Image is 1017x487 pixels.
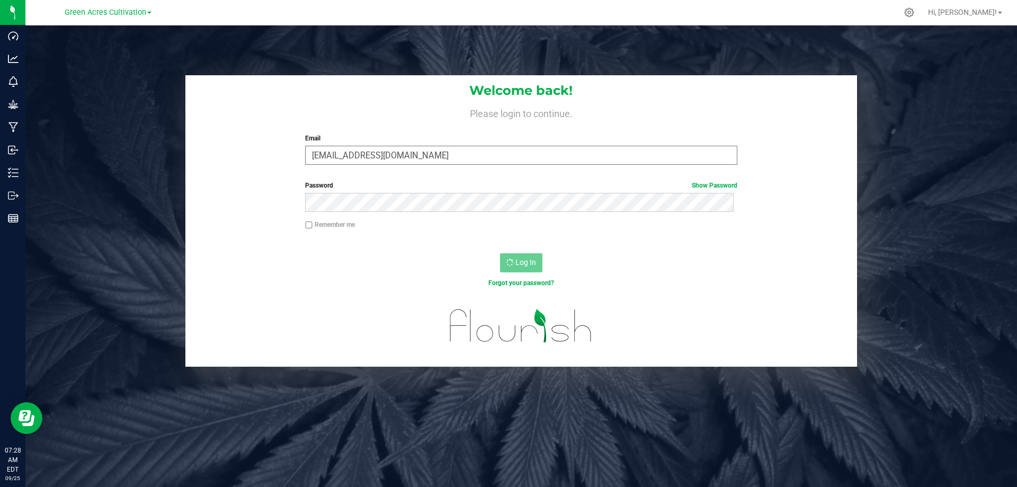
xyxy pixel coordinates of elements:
span: Password [305,182,333,189]
span: Log In [515,258,536,267]
a: Show Password [692,182,737,189]
img: flourish_logo.svg [437,299,605,353]
inline-svg: Manufacturing [8,122,19,132]
inline-svg: Reports [8,213,19,224]
p: 07:28 AM EDT [5,446,21,474]
span: Green Acres Cultivation [65,8,146,17]
inline-svg: Grow [8,99,19,110]
inline-svg: Monitoring [8,76,19,87]
label: Remember me [305,220,355,229]
iframe: Resource center [11,402,42,434]
h4: Please login to continue. [185,106,857,119]
label: Email [305,134,737,143]
h1: Welcome back! [185,84,857,98]
div: Manage settings [903,7,916,17]
span: Hi, [PERSON_NAME]! [928,8,997,16]
button: Log In [500,253,542,272]
inline-svg: Dashboard [8,31,19,41]
input: Remember me [305,222,313,229]
a: Forgot your password? [488,279,554,287]
p: 09/25 [5,474,21,482]
inline-svg: Analytics [8,54,19,64]
inline-svg: Outbound [8,190,19,201]
inline-svg: Inbound [8,145,19,155]
inline-svg: Inventory [8,167,19,178]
